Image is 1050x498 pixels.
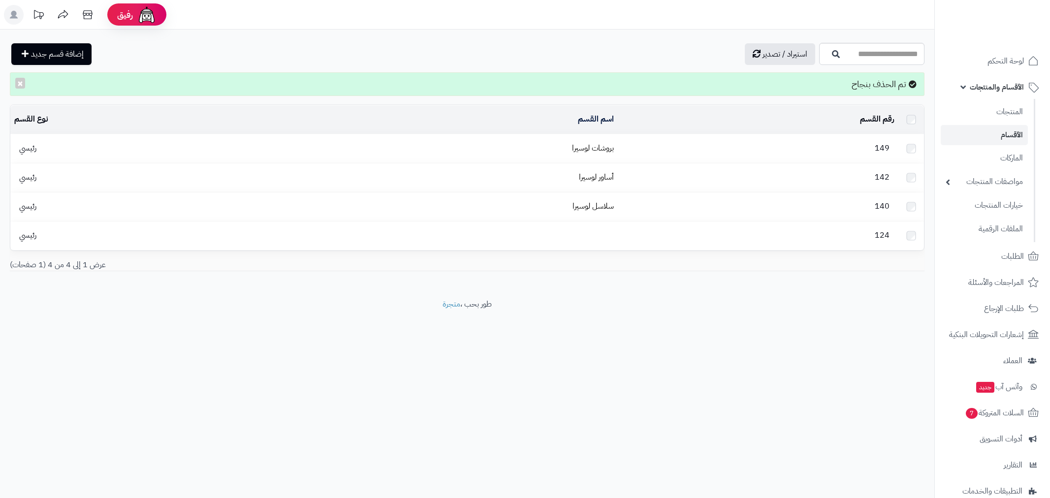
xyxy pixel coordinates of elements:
span: استيراد / تصدير [763,48,807,60]
a: طلبات الإرجاع [941,297,1044,320]
a: اسم القسم [578,113,614,125]
a: مواصفات المنتجات [941,171,1028,192]
span: 140 [870,200,894,212]
a: سلاسل لوسيرا [573,200,614,212]
div: عرض 1 إلى 4 من 4 (1 صفحات) [2,259,467,271]
span: 124 [870,229,894,241]
span: رئيسي [14,142,41,154]
a: وآتس آبجديد [941,375,1044,399]
span: رفيق [117,9,133,21]
button: × [15,78,25,89]
a: أساور لوسيرا [579,171,614,183]
span: التطبيقات والخدمات [962,484,1022,498]
a: لوحة التحكم [941,49,1044,73]
a: بروشات لوسيرا [572,142,614,154]
a: المراجعات والأسئلة [941,271,1044,294]
span: أدوات التسويق [980,432,1022,446]
span: 149 [870,142,894,154]
td: نوع القسم [10,105,288,134]
a: متجرة [443,298,460,310]
a: الماركات [941,148,1028,169]
span: المراجعات والأسئلة [968,276,1024,289]
img: ai-face.png [137,5,157,25]
span: رئيسي [14,229,41,241]
span: وآتس آب [975,380,1022,394]
a: العملاء [941,349,1044,373]
span: رئيسي [14,200,41,212]
div: تم الحذف بنجاح [10,72,924,96]
span: طلبات الإرجاع [984,302,1024,315]
a: الطلبات [941,245,1044,268]
a: الأقسام [941,125,1028,145]
a: خيارات المنتجات [941,195,1028,216]
span: 7 [966,408,978,419]
span: إشعارات التحويلات البنكية [949,328,1024,342]
span: الطلبات [1001,249,1024,263]
a: أدوات التسويق [941,427,1044,451]
span: إضافة قسم جديد [31,48,84,60]
a: استيراد / تصدير [745,43,815,65]
span: العملاء [1003,354,1022,368]
a: المنتجات [941,101,1028,123]
span: السلات المتروكة [965,406,1024,420]
a: إشعارات التحويلات البنكية [941,323,1044,346]
a: تحديثات المنصة [26,5,51,27]
span: لوحة التحكم [987,54,1024,68]
a: الملفات الرقمية [941,218,1028,240]
span: 142 [870,171,894,183]
span: الأقسام والمنتجات [970,80,1024,94]
a: إضافة قسم جديد [11,43,92,65]
a: التقارير [941,453,1044,477]
div: رقم القسم [622,114,894,125]
span: رئيسي [14,171,41,183]
span: التقارير [1004,458,1022,472]
span: جديد [976,382,994,393]
a: السلات المتروكة7 [941,401,1044,425]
